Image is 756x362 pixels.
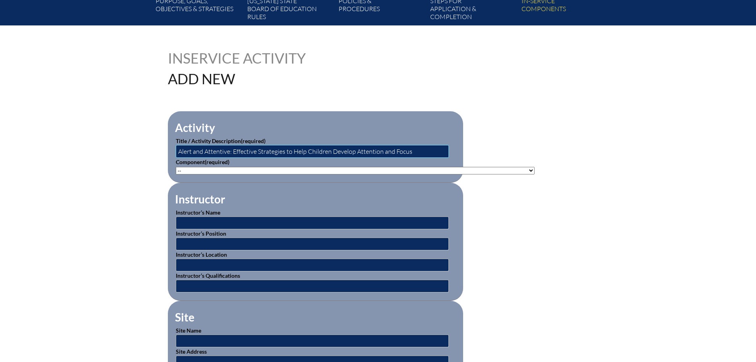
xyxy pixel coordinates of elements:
label: Site Name [176,327,201,334]
label: Instructor’s Name [176,209,220,216]
label: Instructor’s Position [176,230,226,237]
legend: Instructor [174,192,226,206]
legend: Activity [174,121,216,134]
h1: Add New [168,72,429,86]
label: Instructor’s Location [176,251,227,258]
span: (required) [241,137,265,144]
label: Site Address [176,348,207,355]
select: activity_component[data][] [176,167,535,174]
span: (required) [205,159,229,165]
label: Instructor’s Qualifications [176,272,240,279]
h1: Inservice Activity [168,51,328,65]
label: Component [176,159,229,165]
label: Title / Activity Description [176,137,265,144]
legend: Site [174,310,195,324]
